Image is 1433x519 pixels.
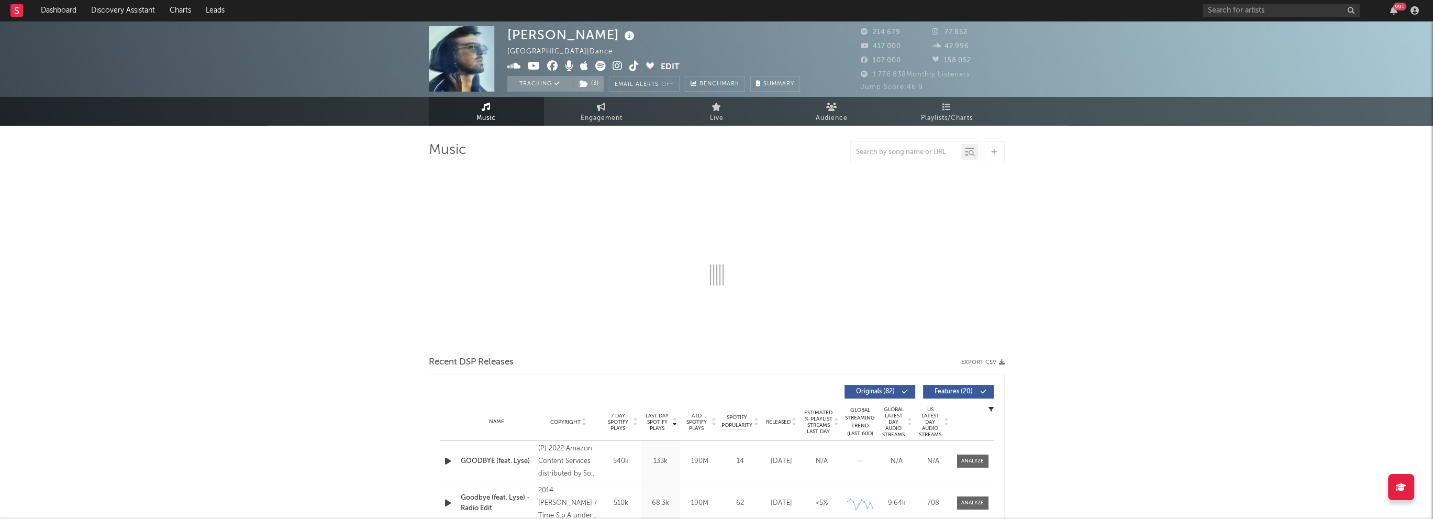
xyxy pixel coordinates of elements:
a: Engagement [544,97,659,126]
span: 158 052 [932,57,971,64]
div: 133k [643,456,677,467]
div: (P) 2022 Amazon Content Services distributed by Sony Music Entertainment Italy S.p.a. [538,443,598,480]
span: Recent DSP Releases [429,356,514,369]
div: [PERSON_NAME] [507,26,637,43]
span: Copyright [550,419,581,425]
div: [GEOGRAPHIC_DATA] | Dance [507,46,625,58]
div: Name [461,418,534,426]
div: 510k [604,498,638,509]
span: 1 776 838 Monthly Listeners [861,71,970,78]
span: Music [476,112,496,125]
span: Global Latest Day Audio Streams [881,406,906,438]
span: 107 000 [861,57,901,64]
em: Off [661,82,674,87]
div: 99 + [1393,3,1406,10]
div: [DATE] [764,498,799,509]
span: Jump Score: 46.9 [861,84,923,91]
span: Engagement [581,112,623,125]
input: Search by song name or URL [851,148,961,157]
button: Summary [750,76,800,92]
span: Summary [763,81,794,87]
button: Originals(82) [845,385,915,399]
div: 540k [604,456,638,467]
span: Features ( 20 ) [930,389,978,395]
div: 190M [683,498,717,509]
a: Music [429,97,544,126]
span: Released [766,419,791,425]
div: N/A [804,456,839,467]
div: 9.64k [881,498,913,509]
span: Benchmark [699,78,739,91]
button: 99+ [1390,6,1397,15]
a: Benchmark [685,76,745,92]
a: GOODBYE (feat. Lyse) [461,456,534,467]
span: Audience [816,112,848,125]
span: ( 3 ) [573,76,604,92]
span: Originals ( 82 ) [851,389,899,395]
span: 42 996 [932,43,969,50]
div: 14 [722,456,759,467]
div: 62 [722,498,759,509]
a: Live [659,97,774,126]
div: <5% [804,498,839,509]
button: Features(20) [923,385,994,399]
button: Tracking [507,76,573,92]
span: US Latest Day Audio Streams [918,406,943,438]
div: 708 [918,498,949,509]
a: Goodbye (feat. Lyse) - Radio Edit [461,493,534,513]
a: Audience [774,97,890,126]
input: Search for artists [1203,4,1360,17]
span: ATD Spotify Plays [683,413,710,432]
span: 214 679 [861,29,901,36]
span: Live [710,112,724,125]
div: [DATE] [764,456,799,467]
span: 7 Day Spotify Plays [604,413,632,432]
button: (3) [573,76,604,92]
span: Playlists/Charts [921,112,973,125]
button: Email AlertsOff [609,76,680,92]
span: Estimated % Playlist Streams Last Day [804,410,833,435]
span: Spotify Popularity [721,414,752,429]
span: 417 000 [861,43,901,50]
button: Export CSV [961,359,1005,366]
div: 68.3k [643,498,677,509]
button: Edit [661,61,680,74]
a: Playlists/Charts [890,97,1005,126]
div: Global Streaming Trend (Last 60D) [845,406,876,438]
div: N/A [881,456,913,467]
span: Last Day Spotify Plays [643,413,671,432]
div: N/A [918,456,949,467]
span: 77 852 [932,29,968,36]
div: 190M [683,456,717,467]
